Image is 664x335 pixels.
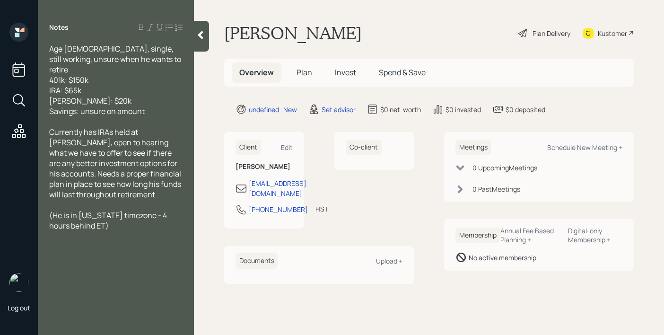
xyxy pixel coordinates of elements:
span: Plan [297,67,312,78]
div: [PHONE_NUMBER] [249,204,308,214]
div: undefined · New [249,105,297,115]
h6: [PERSON_NAME] [236,163,293,171]
span: (He is in [US_STATE] timezone - 4 hours behind ET) [49,210,168,231]
div: Annual Fee Based Planning + [500,226,560,244]
div: Edit [281,143,293,152]
h6: Membership [455,228,500,243]
div: $0 net-worth [380,105,421,115]
span: Currently has IRAs held at [PERSON_NAME], open to hearing what we have to offer to see if there a... [49,127,183,200]
div: Schedule New Meeting + [547,143,622,152]
label: Notes [49,23,69,32]
span: Invest [335,67,356,78]
div: 0 Upcoming Meeting s [472,163,537,173]
div: Digital-only Membership + [568,226,622,244]
h6: Documents [236,253,278,269]
div: HST [315,204,328,214]
span: Overview [239,67,274,78]
div: 0 Past Meeting s [472,184,520,194]
div: Log out [8,303,30,312]
div: Plan Delivery [533,28,570,38]
div: Kustomer [598,28,627,38]
h1: [PERSON_NAME] [224,23,362,44]
div: $0 invested [446,105,481,115]
div: Set advisor [322,105,356,115]
h6: Client [236,140,261,155]
span: Age [DEMOGRAPHIC_DATA], single, still working, unsure when he wants to retire 401k: $150k IRA: $6... [49,44,183,116]
div: No active membership [469,253,536,263]
div: $0 deposited [506,105,545,115]
h6: Co-client [346,140,382,155]
h6: Meetings [455,140,491,155]
div: Upload + [376,256,402,265]
img: robby-grisanti-headshot.png [9,273,28,292]
div: [EMAIL_ADDRESS][DOMAIN_NAME] [249,178,306,198]
span: Spend & Save [379,67,426,78]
